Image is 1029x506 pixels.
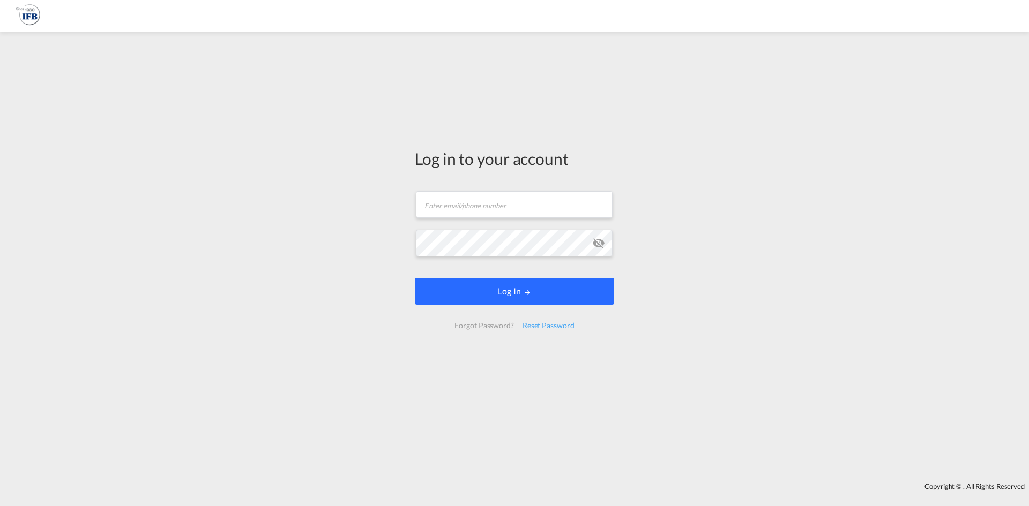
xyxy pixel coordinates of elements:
div: Forgot Password? [450,316,518,335]
input: Enter email/phone number [416,191,613,218]
button: LOGIN [415,278,614,305]
img: 1f261f00256b11eeaf3d89493e6660f9.png [16,4,40,28]
md-icon: icon-eye-off [592,237,605,250]
div: Log in to your account [415,147,614,170]
div: Reset Password [518,316,579,335]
